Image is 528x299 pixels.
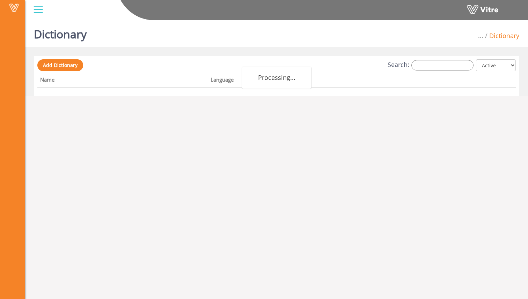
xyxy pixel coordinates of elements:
th: Language [208,74,468,88]
input: Search: [411,60,474,70]
h1: Dictionary [34,17,87,47]
span: Add Dictionary [43,62,78,68]
li: Dictionary [483,31,519,40]
div: Processing... [242,67,311,89]
label: Search: [388,60,474,70]
th: Name [37,74,208,88]
span: ... [478,31,483,40]
a: Add Dictionary [37,59,83,71]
